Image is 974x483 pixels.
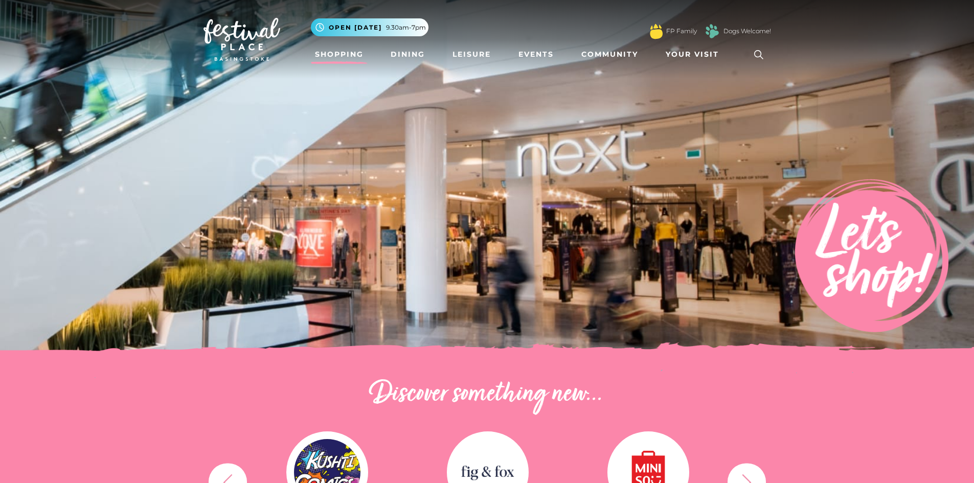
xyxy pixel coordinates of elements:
a: Community [577,45,642,64]
span: 9.30am-7pm [386,23,426,32]
a: Events [514,45,558,64]
h2: Discover something new... [203,378,771,411]
a: Your Visit [662,45,728,64]
a: Leisure [448,45,495,64]
a: FP Family [666,27,697,36]
a: Dining [387,45,429,64]
button: Open [DATE] 9.30am-7pm [311,18,428,36]
a: Shopping [311,45,368,64]
span: Your Visit [666,49,719,60]
span: Open [DATE] [329,23,382,32]
a: Dogs Welcome! [723,27,771,36]
img: Festival Place Logo [203,18,280,61]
